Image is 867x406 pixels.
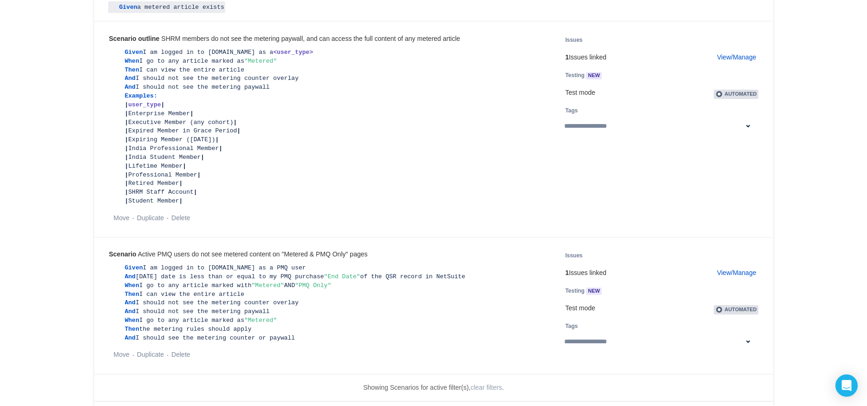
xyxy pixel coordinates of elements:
[724,307,756,312] span: Automated
[125,264,143,271] span: Given
[714,89,758,96] a: Automated
[125,334,136,341] span: And
[565,251,720,260] h5: Issues
[219,145,222,152] span: |
[136,299,299,306] span: I should not see the metering counter overlay
[197,171,201,178] span: |
[136,84,270,91] span: I should not see the metering paywall
[179,197,183,204] span: |
[244,58,277,65] span: "Metered"
[565,88,758,98] div: Test mode
[125,84,136,91] span: And
[171,351,190,358] a: Delete
[215,136,219,143] span: |
[360,273,465,280] span: of the QSR record in NetSuite
[125,171,129,178] span: |
[137,214,164,222] a: Duplicate
[125,101,129,108] span: |
[128,136,215,143] span: Expiring Member ([DATE])
[128,163,183,170] span: Lifetime Member
[565,269,569,276] b: 1
[125,189,129,196] span: |
[128,154,201,161] span: India Student Member
[136,334,295,341] span: I should see the metering counter or paywall
[114,214,130,222] a: Move
[128,189,193,196] span: SHRM Staff Account
[565,286,720,295] h5: Testing
[125,75,136,82] span: And
[171,214,190,222] a: Delete
[109,251,368,257] div: Active PMQ users do not see metered content on "Metered & PMQ Only" pages
[125,180,129,187] span: |
[244,317,277,324] span: "Metered"
[125,154,129,161] span: |
[139,317,244,324] span: I go to any article marked as
[128,197,179,204] span: Student Member
[716,306,724,313] img: AgwABIgr006M16MAAAAASUVORK5CYII=
[125,299,136,306] span: And
[128,145,219,152] span: India Professional Member
[125,326,139,333] span: Then
[125,66,139,73] span: Then
[714,304,758,312] a: Automated
[717,53,756,62] a: View/Manage
[114,351,130,358] a: Move
[565,304,758,313] div: Test mode
[324,273,360,280] span: "End Date"
[137,4,224,11] span: a metered article exists
[565,35,720,45] h5: Issues
[125,58,139,65] span: When
[109,35,460,42] div: SHRM members do not see the metering paywall, and can access the full content of any metered article
[237,127,241,134] span: |
[109,250,137,258] b: Scenario
[194,189,197,196] span: |
[565,53,758,62] p: Issues linked
[565,106,720,115] h5: Tags
[179,180,183,187] span: |
[125,197,129,204] span: |
[136,308,270,315] span: I should not see the metering paywall
[565,71,720,80] h5: Testing
[125,110,129,117] span: |
[137,351,164,358] a: Duplicate
[724,91,756,97] span: Automated
[565,268,758,278] p: Issues linked
[143,264,306,271] span: I am logged in to [DOMAIN_NAME] as a PMQ user
[201,154,204,161] span: |
[252,282,284,289] span: "Metered"
[128,127,237,134] span: Expired Member in Grace Period
[716,91,724,98] img: AgwABIgr006M16MAAAAASUVORK5CYII=
[139,326,252,333] span: the metering rules should apply
[125,136,129,143] span: |
[139,66,244,73] span: I can view the entire article
[161,101,165,108] span: |
[125,308,136,315] span: And
[125,92,157,99] span: Examples:
[139,282,252,289] span: I go to any article marked with
[273,49,313,56] span: <user_type>
[125,49,143,56] span: Given
[128,101,161,108] span: user_type
[125,119,129,126] span: |
[125,163,129,170] span: |
[109,35,160,42] b: Scenario outline
[717,268,756,278] a: View/Manage
[128,110,190,117] span: Enterprise Member
[94,379,773,402] p: Showing Scenarios for active filter(s), .
[139,58,244,65] span: I go to any article marked as
[125,273,136,280] span: And
[125,145,129,152] span: |
[136,75,299,82] span: I should not see the metering counter overlay
[128,119,233,126] span: Executive Member (any cohort)
[565,321,720,331] h5: Tags
[143,49,274,56] span: I am logged in to [DOMAIN_NAME] as a
[139,291,244,298] span: I can view the entire article
[586,288,602,294] span: NEW
[125,282,139,289] span: When
[128,171,197,178] span: Professional Member
[128,180,179,187] span: Retired Member
[470,384,502,391] a: clear filters
[125,291,139,298] span: Then
[295,282,331,289] span: "PMQ Only"
[119,4,137,11] span: Given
